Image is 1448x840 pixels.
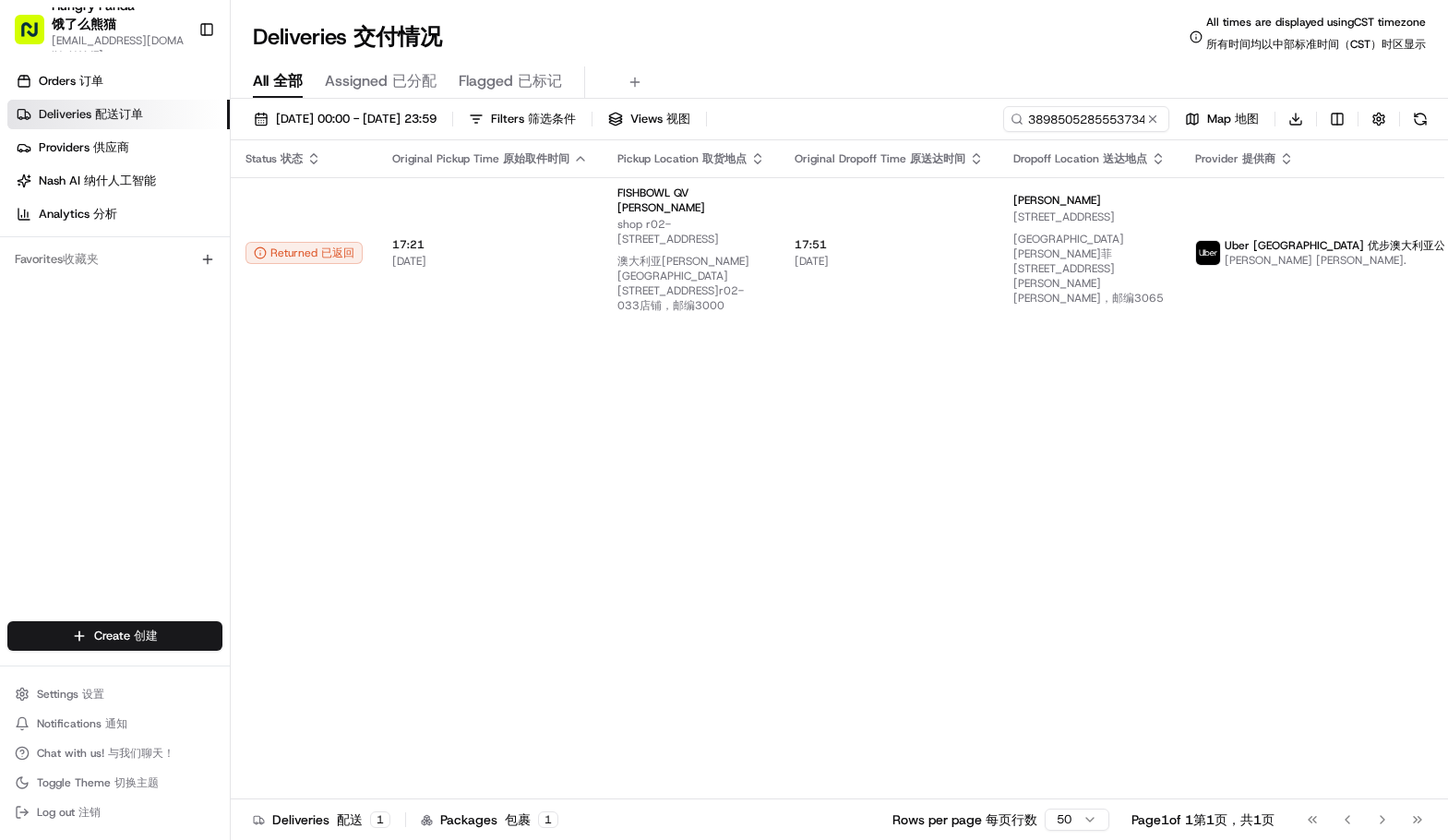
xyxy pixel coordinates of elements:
[63,251,99,267] span: 收藏夹
[1206,15,1426,59] span: All times are displayed using CST timezone
[1177,106,1267,132] button: Map 地图
[253,22,442,52] h1: Deliveries
[84,173,156,188] span: 纳什人工智能
[105,716,127,731] span: 通知
[702,151,747,166] span: 取货地点
[82,687,104,702] span: 设置
[321,246,354,260] span: 已返回
[538,811,558,828] div: 1
[7,7,191,52] button: Hungry Panda 饿了么熊猫[EMAIL_ADDRESS][DOMAIN_NAME]
[39,173,156,189] span: Nash AI
[1131,810,1274,829] div: Page 1 of 1
[617,151,747,166] span: Pickup Location
[37,687,104,702] span: Settings
[7,681,222,707] button: Settings 设置
[93,206,117,222] span: 分析
[78,805,101,820] span: 注销
[1207,111,1259,127] span: Map
[461,106,584,132] button: Filters 筛选条件
[1013,151,1147,166] span: Dropoff Location
[245,242,363,264] div: Returned
[617,186,765,215] span: FISHBOWL QV
[795,237,984,252] span: 17:51
[7,770,222,796] button: Toggle Theme 切换主题
[39,106,143,123] span: Deliveries
[421,810,558,829] div: Packages
[459,70,562,92] span: Flagged
[1235,111,1259,126] span: 地图
[52,33,184,63] button: [EMAIL_ADDRESS][DOMAIN_NAME]
[617,254,749,313] span: 澳大利亚[PERSON_NAME][GEOGRAPHIC_DATA][STREET_ADDRESS]r02-033店铺，邮编3000
[528,111,576,126] span: 筛选条件
[253,70,303,92] span: All
[518,71,562,90] span: 已标记
[617,217,765,320] span: shop r02-[STREET_ADDRESS]
[325,70,437,92] span: Assigned
[39,73,103,90] span: Orders
[7,100,230,129] a: Deliveries 配送订单
[7,621,222,651] button: Create 创建
[353,22,442,52] span: 交付情况
[337,811,363,828] span: 配送
[94,628,158,644] span: Create
[1013,210,1166,313] span: [STREET_ADDRESS]
[7,66,230,96] a: Orders 订单
[666,111,690,126] span: 视图
[245,242,363,264] button: Returned 已返回
[370,811,390,828] div: 1
[630,111,690,127] span: Views
[1407,106,1433,132] button: Refresh
[1196,241,1220,265] img: uber-new-logo.jpeg
[1013,193,1101,208] span: [PERSON_NAME]
[276,111,437,127] span: [DATE] 00:00 - [DATE] 23:59
[1193,811,1274,828] span: 第1页，共1页
[986,811,1037,828] span: 每页行数
[491,111,576,127] span: Filters
[1316,253,1406,268] span: [PERSON_NAME].
[392,237,588,252] span: 17:21
[39,206,117,222] span: Analytics
[503,151,569,166] span: 原始取件时间
[795,254,984,269] span: [DATE]
[7,740,222,766] button: Chat with us! 与我们聊天！
[392,71,437,90] span: 已分配
[79,73,103,89] span: 订单
[39,139,129,156] span: Providers
[7,199,230,229] a: Analytics 分析
[795,151,965,166] span: Original Dropoff Time
[52,16,116,32] span: 饿了么熊猫
[114,775,159,790] span: 切换主题
[95,106,143,122] span: 配送订单
[37,746,174,761] span: Chat with us!
[1013,232,1164,306] span: [GEOGRAPHIC_DATA][PERSON_NAME]菲[STREET_ADDRESS][PERSON_NAME][PERSON_NAME]，邮编3065
[1242,151,1275,166] span: 提供商
[253,810,390,829] div: Deliveries
[1206,37,1426,52] span: 所有时间均以中部标准时间（CST）时区显示
[1195,151,1275,166] span: Provider
[7,166,230,196] a: Nash AI 纳什人工智能
[617,200,705,215] span: [PERSON_NAME]
[1103,151,1147,166] span: 送达地点
[134,628,158,643] span: 创建
[7,799,222,825] button: Log out 注销
[37,775,159,790] span: Toggle Theme
[1003,106,1169,132] input: Type to search
[392,151,569,166] span: Original Pickup Time
[37,805,101,820] span: Log out
[7,245,222,274] div: Favorites
[108,746,174,761] span: 与我们聊天！
[245,106,445,132] button: [DATE] 00:00 - [DATE] 23:59
[7,711,222,737] button: Notifications 通知
[281,151,303,166] span: 状态
[600,106,699,132] button: Views 视图
[273,71,303,90] span: 全部
[7,133,230,162] a: Providers 供应商
[245,151,303,166] span: Status
[392,254,588,269] span: [DATE]
[892,810,1037,829] p: Rows per page
[37,716,127,731] span: Notifications
[93,139,129,155] span: 供应商
[910,151,965,166] span: 原送达时间
[505,811,531,828] span: 包裹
